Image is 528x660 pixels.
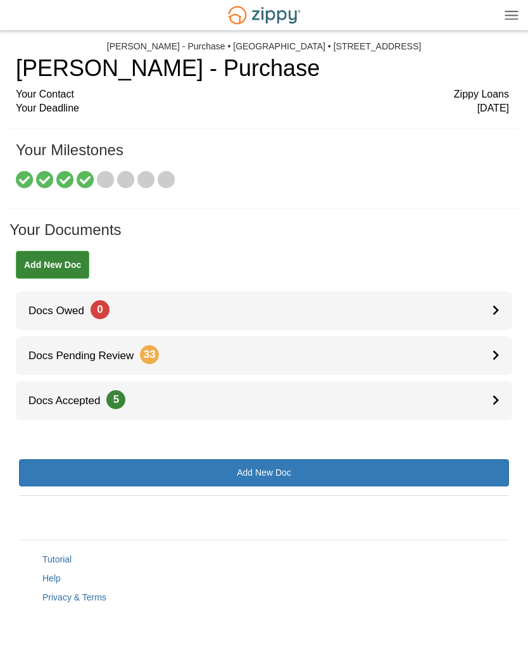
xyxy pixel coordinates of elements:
span: 0 [91,300,110,319]
span: Docs Pending Review [16,350,159,362]
span: [DATE] [477,101,509,116]
span: Zippy Loans [454,87,509,102]
a: Help [42,573,61,583]
div: [PERSON_NAME] - Purchase • [GEOGRAPHIC_DATA] • [STREET_ADDRESS] [107,41,421,52]
h1: Your Milestones [16,142,509,171]
a: Add New Doc [16,251,89,279]
div: Your Deadline [16,101,509,116]
h1: Your Documents [9,222,519,251]
a: Docs Accepted5 [16,381,512,420]
span: 33 [140,345,159,364]
a: Tutorial [42,554,72,564]
span: Docs Accepted [16,395,125,407]
span: 5 [106,390,125,409]
div: Your Contact [16,87,509,102]
a: Docs Pending Review33 [16,336,512,375]
img: Mobile Dropdown Menu [505,10,519,20]
span: Docs Owed [16,305,110,317]
h1: [PERSON_NAME] - Purchase [16,56,509,81]
a: Docs Owed0 [16,291,512,330]
a: Privacy & Terms [42,592,106,602]
a: Add New Doc [19,459,509,486]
